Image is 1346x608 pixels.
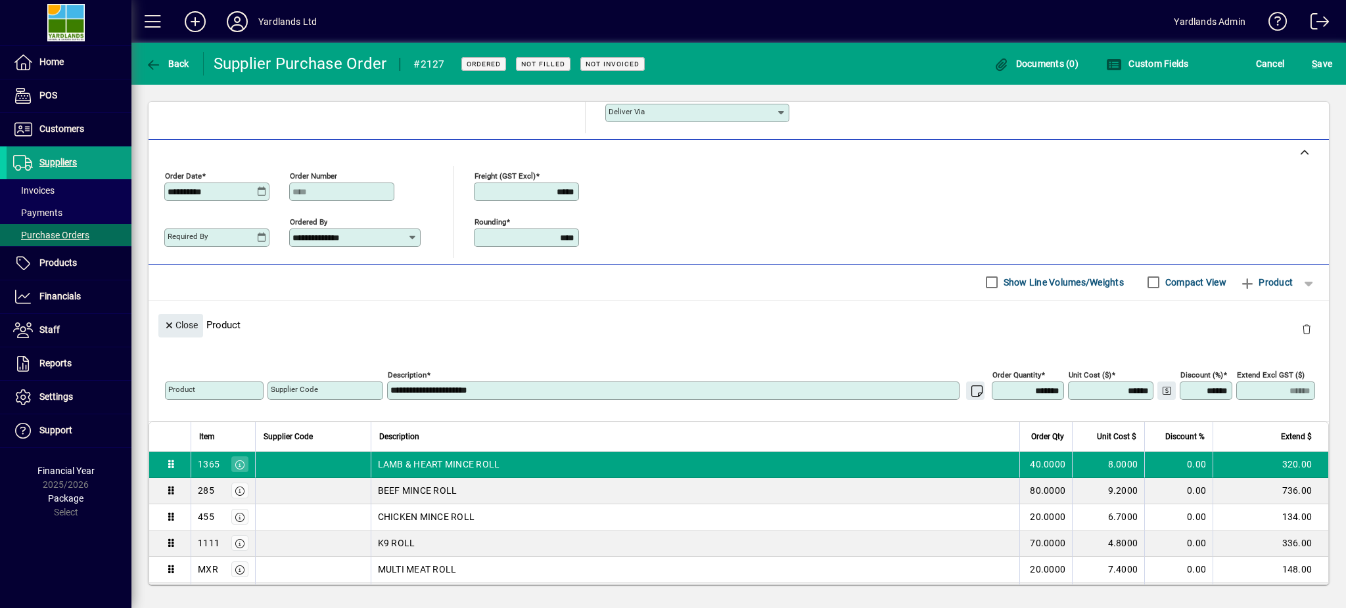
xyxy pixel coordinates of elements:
[1213,504,1328,531] td: 134.00
[1309,52,1335,76] button: Save
[1157,381,1176,400] button: Change Price Levels
[467,60,501,68] span: Ordered
[378,458,500,471] span: LAMB & HEART MINCE ROLL
[39,90,57,100] span: POS
[1144,557,1213,583] td: 0.00
[39,324,60,335] span: Staff
[258,11,317,32] div: Yardlands Ltd
[378,484,457,497] span: BEEF MINCE ROLL
[198,536,220,550] div: 1111
[1031,429,1064,444] span: Order Qty
[1072,531,1144,557] td: 4.8000
[7,46,131,79] a: Home
[1097,429,1136,444] span: Unit Cost $
[214,53,387,74] div: Supplier Purchase Order
[1019,557,1072,583] td: 20.0000
[1213,557,1328,583] td: 148.00
[1069,370,1111,379] mat-label: Unit Cost ($)
[1213,531,1328,557] td: 336.00
[7,314,131,347] a: Staff
[165,171,202,180] mat-label: Order date
[388,370,427,379] mat-label: Description
[1144,452,1213,478] td: 0.00
[39,257,77,268] span: Products
[1103,52,1192,76] button: Custom Fields
[586,60,639,68] span: Not Invoiced
[290,217,327,226] mat-label: Ordered by
[198,510,214,523] div: 455
[7,381,131,414] a: Settings
[1301,3,1330,45] a: Logout
[1163,276,1226,289] label: Compact View
[1259,3,1288,45] a: Knowledge Base
[48,493,83,504] span: Package
[1144,478,1213,504] td: 0.00
[198,563,218,576] div: MXR
[1237,370,1305,379] mat-label: Extend excl GST ($)
[1165,429,1205,444] span: Discount %
[155,318,206,330] app-page-header-button: Close
[1019,478,1072,504] td: 80.0000
[39,123,84,134] span: Customers
[168,232,208,241] mat-label: Required by
[39,358,72,368] span: Reports
[1256,53,1285,74] span: Cancel
[1019,531,1072,557] td: 70.0000
[1072,557,1144,583] td: 7.4000
[1072,504,1144,531] td: 6.7000
[216,10,258,33] button: Profile
[7,79,131,112] a: POS
[7,280,131,313] a: Financials
[521,60,565,68] span: Not Filled
[1213,452,1328,478] td: 320.00
[993,58,1079,69] span: Documents (0)
[264,429,313,444] span: Supplier Code
[475,217,506,226] mat-label: Rounding
[271,385,318,394] mat-label: Supplier Code
[378,510,475,523] span: CHICKEN MINCE ROLL
[1174,11,1245,32] div: Yardlands Admin
[413,54,444,75] div: #2127
[1180,370,1223,379] mat-label: Discount (%)
[39,291,81,301] span: Financials
[1019,504,1072,531] td: 20.0000
[7,202,131,224] a: Payments
[13,185,55,196] span: Invoices
[7,347,131,380] a: Reports
[1291,314,1322,345] button: Delete
[142,52,193,76] button: Back
[378,536,415,550] span: K9 ROLL
[1001,276,1124,289] label: Show Line Volumes/Weights
[7,247,131,280] a: Products
[1213,478,1328,504] td: 736.00
[378,563,457,576] span: MULTI MEAT ROLL
[7,224,131,246] a: Purchase Orders
[609,107,645,116] mat-label: Deliver via
[1072,478,1144,504] td: 9.2000
[1144,504,1213,531] td: 0.00
[131,52,204,76] app-page-header-button: Back
[158,314,203,337] button: Close
[39,391,73,402] span: Settings
[1233,271,1299,294] button: Add product line item
[145,58,189,69] span: Back
[168,385,195,394] mat-label: Product
[1253,52,1288,76] button: Cancel
[1312,53,1332,74] span: ave
[1072,452,1144,478] td: 8.0000
[198,484,214,497] div: 285
[199,429,215,444] span: Item
[39,157,77,167] span: Suppliers
[1281,429,1312,444] span: Extend $
[7,414,131,447] a: Support
[7,113,131,146] a: Customers
[290,171,337,180] mat-label: Order number
[379,429,419,444] span: Description
[198,458,220,471] div: 1365
[1291,323,1322,335] app-page-header-button: Delete
[1144,531,1213,557] td: 0.00
[149,301,1329,349] div: Product
[475,171,536,180] mat-label: Freight (GST excl)
[990,52,1082,76] button: Documents (0)
[37,466,95,476] span: Financial Year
